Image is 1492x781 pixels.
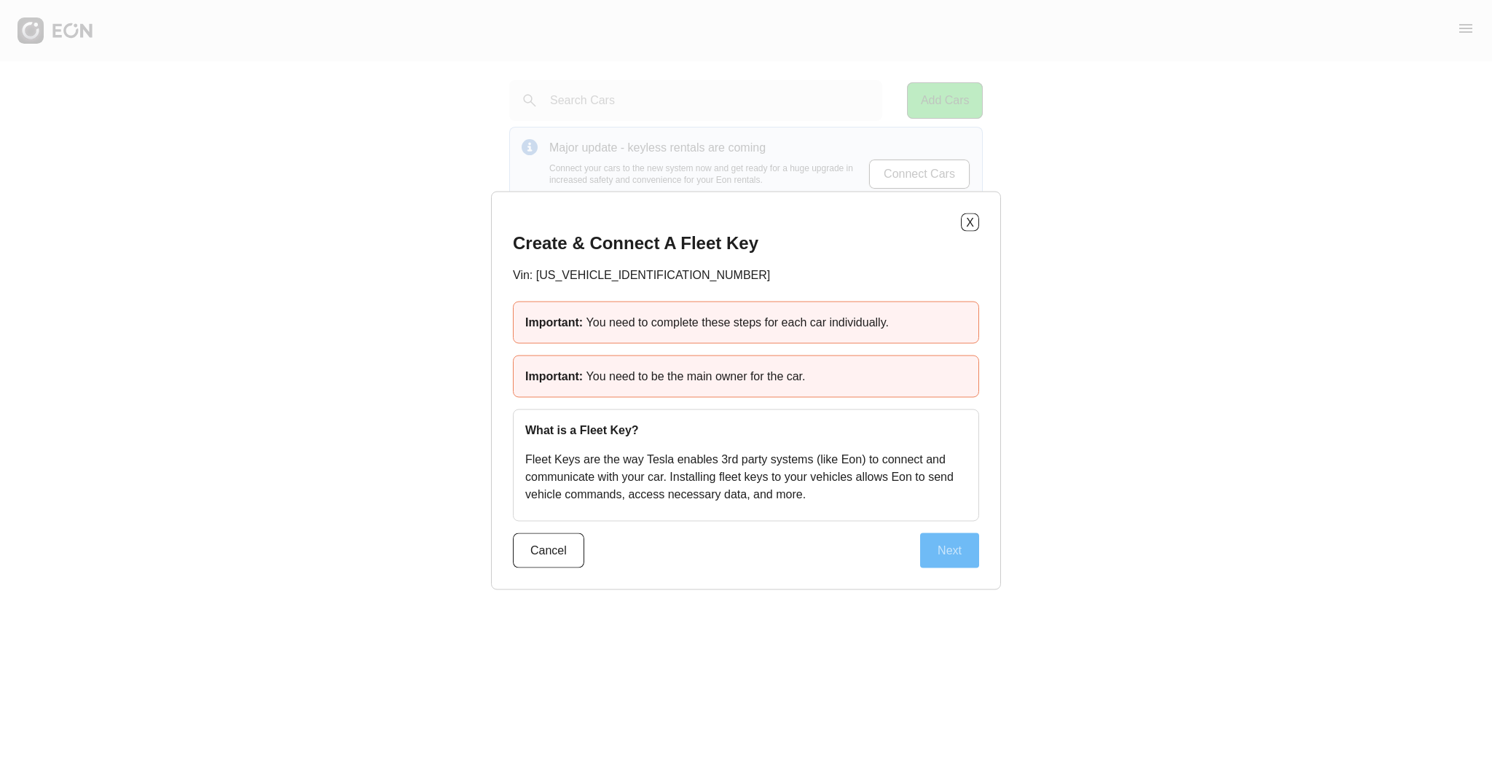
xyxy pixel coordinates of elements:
[586,370,806,382] span: You need to be the main owner for the car.
[525,422,967,439] h3: What is a Fleet Key?
[513,267,979,284] p: Vin: [US_VEHICLE_IDENTIFICATION_NUMBER]
[525,316,586,329] span: Important:
[525,451,967,503] p: Fleet Keys are the way Tesla enables 3rd party systems (like Eon) to connect and communicate with...
[586,316,889,329] span: You need to complete these steps for each car individually.
[961,213,979,232] button: X
[920,533,979,568] button: Next
[513,232,758,255] h2: Create & Connect A Fleet Key
[513,533,584,568] button: Cancel
[525,370,586,382] span: Important:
